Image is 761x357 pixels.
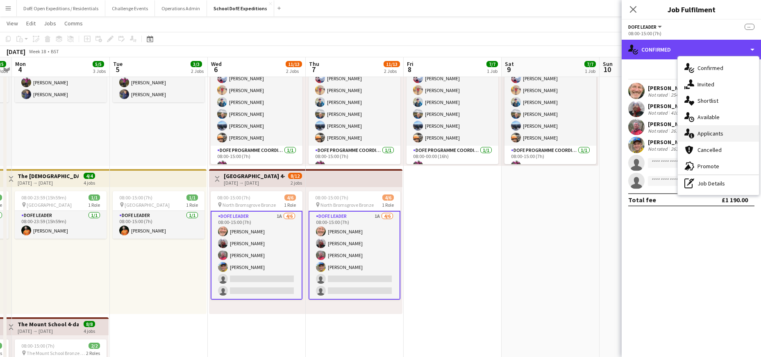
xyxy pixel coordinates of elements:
span: 6 [210,65,222,74]
button: DofE Leader [628,24,663,30]
span: 11/13 [286,61,302,67]
span: Mon [15,60,26,68]
div: [DATE] → [DATE] [18,328,79,334]
div: 410.4km [669,110,690,116]
div: Confirmed [622,40,761,59]
h3: The Mount School 4-day Bronze [18,321,79,328]
div: 4 jobs [84,327,95,334]
div: [DATE] → [DATE] [18,180,79,186]
div: 08:00-15:00 (7h) [628,30,754,36]
div: 2 Jobs [384,68,400,74]
span: 08:00-15:00 (7h) [217,194,250,201]
div: [PERSON_NAME] [648,84,691,92]
app-card-role: DofE Programme Coordinator1/108:00-15:00 (7h)[PERSON_NAME] [211,146,302,174]
div: 26.4km [669,128,688,134]
span: 2 Roles [86,350,100,356]
app-job-card: 08:00-15:00 (7h)7/7 North Bromsgrove Bronze2 RolesDofE Leader6/608:00-15:00 (7h)[PERSON_NAME][PER... [211,43,302,164]
span: 2/2 [89,343,100,349]
span: Available [697,113,720,121]
app-card-role: DofE Leader1A4/608:00-15:00 (7h)[PERSON_NAME][PERSON_NAME][PERSON_NAME][PERSON_NAME] [309,211,400,300]
app-job-card: 08:00-15:00 (7h)7/7 North Bromsgrove Bronze2 RolesDofE Leader6/608:00-15:00 (7h)[PERSON_NAME][PER... [309,43,400,164]
app-card-role: DofE Leader6/608:00-15:00 (7h)[PERSON_NAME][PERSON_NAME][PERSON_NAME][PERSON_NAME][PERSON_NAME][P... [211,59,302,146]
div: [PERSON_NAME] [648,102,691,110]
span: [GEOGRAPHIC_DATA] [27,202,72,208]
span: North Bromsgrove Bronze [320,202,374,208]
span: Promote [697,163,719,170]
div: [DATE] [7,47,25,56]
app-job-card: 08:00-15:00 (7h)1/1 [GEOGRAPHIC_DATA]1 RoleDofE Leader1/108:00-15:00 (7h)[PERSON_NAME] [113,191,204,239]
span: 4/4 [84,173,95,179]
span: 5/5 [93,61,104,67]
span: Applicants [697,130,723,137]
button: Challenge Events [105,0,155,16]
span: Fri [407,60,413,68]
button: Operations Admin [155,0,207,16]
div: 2 Jobs [286,68,302,74]
app-card-role: DofE Programme Coordinator1/108:00-00:00 (16h)[PERSON_NAME] [407,146,498,174]
div: 254.7km [669,92,690,98]
div: 263.9km [669,146,690,152]
div: £1 190.00 [722,196,748,204]
span: 08:00-15:00 (7h) [21,343,55,349]
app-card-role: DofE Leader6/608:00-15:00 (7h)[PERSON_NAME][PERSON_NAME][PERSON_NAME][PERSON_NAME][PERSON_NAME][P... [504,59,596,146]
app-job-card: 08:00-00:00 (16h) (Sat)7/7 North Bromsgrove Bronze2 RolesDofE Leader6/608:00-00:00 (16h)[PERSON_N... [407,43,498,164]
span: North Bromsgrove Bronze [223,202,276,208]
span: 08:00-15:00 (7h) [315,194,348,201]
div: [DATE] → [DATE] [224,180,285,186]
app-card-role: DofE Leader2/208:00-15:00 (7h)[PERSON_NAME][PERSON_NAME] [113,63,204,102]
span: 7/7 [584,61,596,67]
div: Total fee [628,196,656,204]
button: School DofE Expeditions [207,0,274,16]
div: [PERSON_NAME] [648,138,691,146]
app-card-role: DofE Leader1A4/608:00-15:00 (7h)[PERSON_NAME][PERSON_NAME][PERSON_NAME][PERSON_NAME] [211,211,302,300]
app-card-role: DofE Leader2/208:00-23:59 (15h59m)[PERSON_NAME][PERSON_NAME] [15,63,107,102]
span: 4/6 [382,194,394,201]
span: Cancelled [697,146,722,154]
div: Not rated [648,92,669,98]
span: 10 [602,65,613,74]
app-card-role: DofE Leader6/608:00-15:00 (7h)[PERSON_NAME][PERSON_NAME][PERSON_NAME][PERSON_NAME][PERSON_NAME][P... [309,59,400,146]
div: BST [51,48,59,54]
span: Week 18 [27,48,48,54]
span: Confirmed [697,64,723,72]
span: 08:00-23:59 (15h59m) [21,194,66,201]
span: 8 [406,65,413,74]
span: 7 [308,65,319,74]
a: Comms [61,18,86,29]
app-card-role: DofE Programme Coordinator1/108:00-15:00 (7h)[PERSON_NAME] [504,146,596,174]
span: 1 Role [284,202,296,208]
div: 1 Job [487,68,497,74]
app-job-card: 08:00-23:59 (15h59m)1/1 [GEOGRAPHIC_DATA]1 RoleDofE Leader1/108:00-23:59 (15h59m)[PERSON_NAME] [15,191,107,239]
span: 4/6 [284,194,296,201]
span: 5 [112,65,123,74]
a: Jobs [41,18,59,29]
app-job-card: 08:00-15:00 (7h)4/6 North Bromsgrove Bronze1 RoleDofE Leader1A4/608:00-15:00 (7h)[PERSON_NAME][PE... [211,191,302,300]
div: Not rated [648,110,669,116]
app-card-role: DofE Leader6/608:00-00:00 (16h)[PERSON_NAME][PERSON_NAME][PERSON_NAME][PERSON_NAME][PERSON_NAME][... [407,59,498,146]
span: Sun [603,60,613,68]
h3: [GEOGRAPHIC_DATA] 4-day Bronze [224,172,285,180]
app-job-card: 08:00-15:00 (7h)4/6 North Bromsgrove Bronze1 RoleDofE Leader1A4/608:00-15:00 (7h)[PERSON_NAME][PE... [309,191,400,300]
a: View [3,18,21,29]
span: Sat [505,60,514,68]
span: 8/12 [288,173,302,179]
app-card-role: DofE Leader1/108:00-15:00 (7h)[PERSON_NAME] [113,211,204,239]
span: 7/7 [486,61,498,67]
span: Shortlist [697,97,718,104]
span: DofE Leader [628,24,657,30]
span: 9 [504,65,514,74]
span: 8/8 [84,321,95,327]
h3: The [DEMOGRAPHIC_DATA] College [GEOGRAPHIC_DATA] - DofE Gold Practice Expedition [18,172,79,180]
span: 1/1 [89,194,100,201]
app-job-card: 08:00-15:00 (7h)7/7 North Bromsgrove Bronze2 RolesDofE Leader6/608:00-15:00 (7h)[PERSON_NAME][PER... [504,43,596,164]
span: -- [745,24,754,30]
div: Job Details [678,175,759,192]
div: 2 Jobs [191,68,204,74]
div: [PERSON_NAME] [648,120,691,128]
